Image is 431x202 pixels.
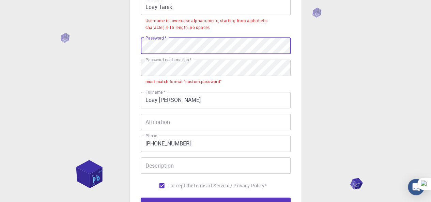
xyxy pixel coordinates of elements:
[168,182,194,189] span: I accept the
[145,89,165,95] label: Fullname
[145,133,157,139] label: Phone
[145,57,191,63] label: Password confirmation
[145,17,286,31] div: Username is lowercase alphanumeric, starting from alphabetic character, 4-15 length, no spaces
[193,182,266,189] p: Terms of Service / Privacy Policy *
[145,78,222,85] div: must match format "custom-password"
[408,179,424,195] div: Open Intercom Messenger
[145,35,166,41] label: Password
[193,182,266,189] a: Terms of Service / Privacy Policy*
